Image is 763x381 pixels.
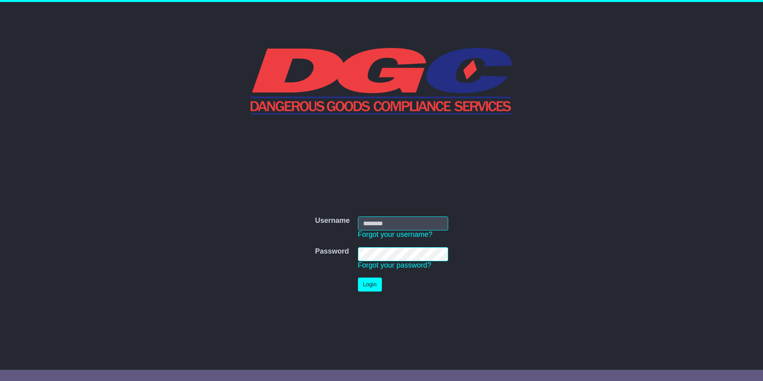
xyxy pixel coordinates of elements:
button: Login [358,278,382,292]
label: Username [315,216,350,225]
a: Forgot your password? [358,261,431,269]
a: Forgot your username? [358,230,433,238]
label: Password [315,247,349,256]
img: DGC QLD [251,47,513,115]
